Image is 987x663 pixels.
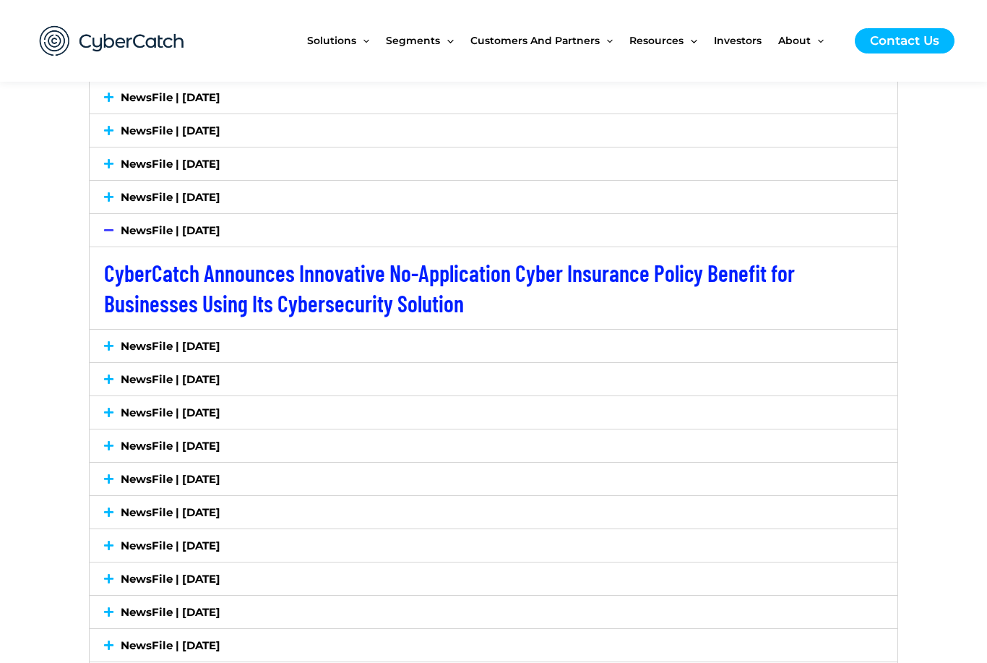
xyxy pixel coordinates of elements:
[121,157,220,171] a: NewsFile | [DATE]
[121,605,220,619] a: NewsFile | [DATE]
[121,406,220,419] a: NewsFile | [DATE]
[307,10,356,71] span: Solutions
[121,638,220,652] a: NewsFile | [DATE]
[25,11,199,71] img: CyberCatch
[600,10,613,71] span: Menu Toggle
[121,372,220,386] a: NewsFile | [DATE]
[714,10,778,71] a: Investors
[121,124,220,137] a: NewsFile | [DATE]
[121,190,220,204] a: NewsFile | [DATE]
[470,10,600,71] span: Customers and Partners
[386,10,440,71] span: Segments
[855,28,954,54] a: Contact Us
[811,10,824,71] span: Menu Toggle
[440,10,453,71] span: Menu Toggle
[121,539,220,552] a: NewsFile | [DATE]
[121,223,220,237] a: NewsFile | [DATE]
[629,10,684,71] span: Resources
[714,10,762,71] span: Investors
[121,339,220,353] a: NewsFile | [DATE]
[121,472,220,486] a: NewsFile | [DATE]
[121,505,220,519] a: NewsFile | [DATE]
[684,10,697,71] span: Menu Toggle
[121,439,220,453] a: NewsFile | [DATE]
[121,90,220,104] a: NewsFile | [DATE]
[121,572,220,586] a: NewsFile | [DATE]
[778,10,811,71] span: About
[356,10,369,71] span: Menu Toggle
[307,10,840,71] nav: Site Navigation: New Main Menu
[104,259,795,317] a: CyberCatch Announces Innovative No-Application Cyber Insurance Policy Benefit for Businesses Usin...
